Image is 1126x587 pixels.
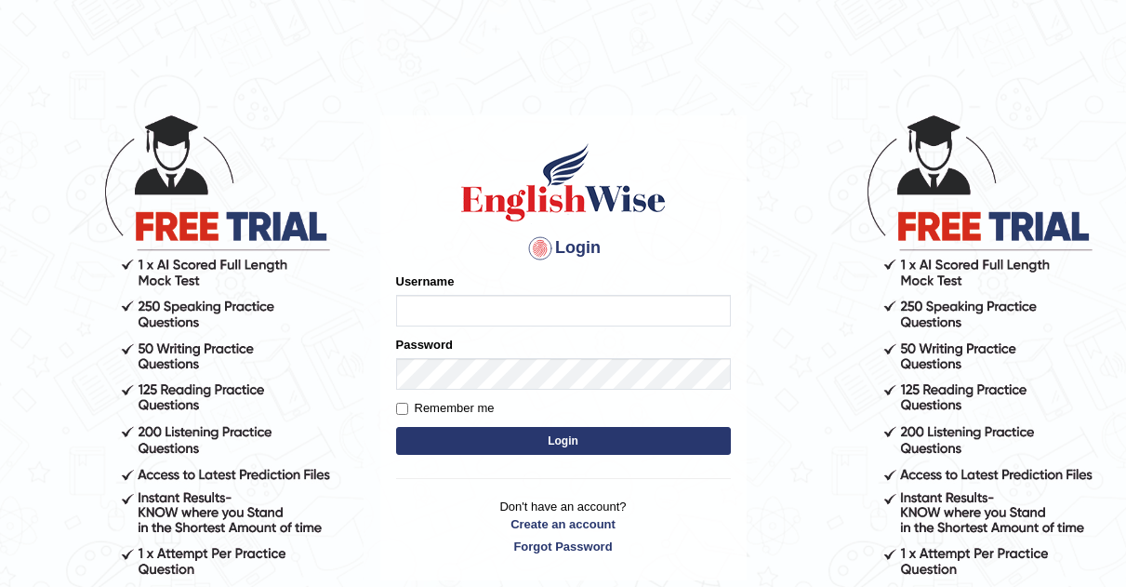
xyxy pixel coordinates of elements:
a: Forgot Password [396,538,731,555]
p: Don't have an account? [396,498,731,555]
img: Logo of English Wise sign in for intelligent practice with AI [457,140,669,224]
button: Login [396,427,731,455]
label: Remember me [396,399,495,418]
h4: Login [396,233,731,263]
label: Username [396,273,455,290]
label: Password [396,336,453,354]
a: Create an account [396,515,731,533]
input: Remember me [396,403,408,415]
